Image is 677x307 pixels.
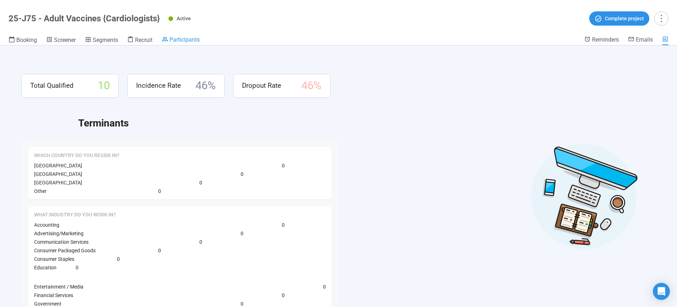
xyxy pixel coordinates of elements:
span: Communication Services [34,239,88,245]
span: Emails [636,36,653,43]
span: Active [177,16,191,21]
button: Complete project [589,11,649,26]
span: Consumer Staples [34,256,74,262]
span: 0 [158,187,161,195]
span: Screener [54,37,76,43]
span: Government [34,301,61,307]
span: more [656,14,666,23]
span: 0 [76,264,79,271]
span: Education [34,265,57,270]
span: Which country do you reside in? [34,152,119,159]
h1: 25-J75 - Adult Vaccines {Cardiologists} [9,14,160,23]
span: 0 [199,238,202,246]
span: Consumer Packaged Goods [34,248,96,253]
a: Emails [628,36,653,44]
button: more [654,11,668,26]
span: Booking [16,37,37,43]
span: 0 [282,162,285,169]
a: Reminders [584,36,619,44]
span: 0 [241,170,243,178]
span: Reminders [592,36,619,43]
span: What Industry do you work in? [34,211,116,219]
span: Accounting [34,222,59,228]
span: Segments [93,37,118,43]
span: 46 % [301,77,322,95]
a: Booking [9,36,37,45]
div: Open Intercom Messenger [653,283,670,300]
span: Advertising/Marketing [34,231,84,236]
span: 0 [323,283,326,291]
span: Entertainment / Media [34,284,84,290]
span: Participants [170,36,200,43]
span: Dropout Rate [242,80,281,91]
span: 0 [282,291,285,299]
span: 10 [98,77,110,95]
a: Participants [162,36,200,44]
span: Recruit [135,37,152,43]
h2: Terminants [78,115,656,131]
span: 0 [282,221,285,229]
span: Complete project [605,15,644,22]
span: 0 [241,230,243,237]
span: 0 [117,255,120,263]
span: Incidence Rate [136,80,181,91]
span: 46 % [195,77,216,95]
span: [GEOGRAPHIC_DATA] [34,163,82,168]
span: Total Qualified [30,80,74,91]
a: Segments [85,36,118,45]
span: 0 [158,247,161,254]
span: Other [34,188,47,194]
img: Desktop work notes [531,143,638,250]
span: Financial Services [34,292,73,298]
span: [GEOGRAPHIC_DATA] [34,171,82,177]
a: Recruit [127,36,152,45]
span: [GEOGRAPHIC_DATA] [34,180,82,185]
span: 0 [199,179,202,187]
a: Screener [46,36,76,45]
